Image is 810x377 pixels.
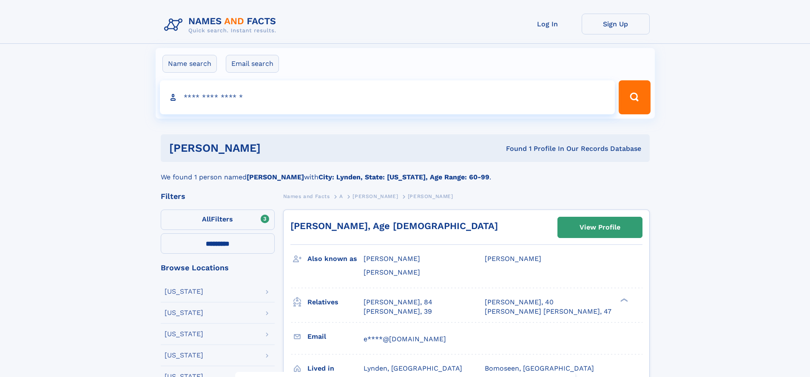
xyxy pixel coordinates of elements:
span: [PERSON_NAME] [485,255,541,263]
a: [PERSON_NAME], 84 [364,298,432,307]
div: [US_STATE] [165,288,203,295]
a: [PERSON_NAME] [PERSON_NAME], 47 [485,307,611,316]
a: A [339,191,343,201]
span: A [339,193,343,199]
a: [PERSON_NAME], Age [DEMOGRAPHIC_DATA] [290,221,498,231]
span: [PERSON_NAME] [408,193,453,199]
a: Names and Facts [283,191,330,201]
span: [PERSON_NAME] [364,255,420,263]
h3: Also known as [307,252,364,266]
a: [PERSON_NAME] [352,191,398,201]
label: Filters [161,210,275,230]
button: Search Button [619,80,650,114]
span: All [202,215,211,223]
a: Sign Up [582,14,650,34]
span: [PERSON_NAME] [352,193,398,199]
h3: Email [307,329,364,344]
a: Log In [514,14,582,34]
a: [PERSON_NAME], 40 [485,298,554,307]
img: Logo Names and Facts [161,14,283,37]
span: [PERSON_NAME] [364,268,420,276]
span: Lynden, [GEOGRAPHIC_DATA] [364,364,462,372]
b: City: Lynden, State: [US_STATE], Age Range: 60-99 [318,173,489,181]
div: Found 1 Profile In Our Records Database [383,144,641,153]
h1: [PERSON_NAME] [169,143,384,153]
a: [PERSON_NAME], 39 [364,307,432,316]
label: Name search [162,55,217,73]
div: Browse Locations [161,264,275,272]
h3: Relatives [307,295,364,309]
input: search input [160,80,615,114]
div: [US_STATE] [165,309,203,316]
h3: Lived in [307,361,364,376]
div: [US_STATE] [165,331,203,337]
span: Bomoseen, [GEOGRAPHIC_DATA] [485,364,594,372]
label: Email search [226,55,279,73]
div: Filters [161,193,275,200]
b: [PERSON_NAME] [247,173,304,181]
div: [US_STATE] [165,352,203,359]
div: We found 1 person named with . [161,162,650,182]
a: View Profile [558,217,642,238]
div: ❯ [618,297,628,303]
div: View Profile [580,218,620,237]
